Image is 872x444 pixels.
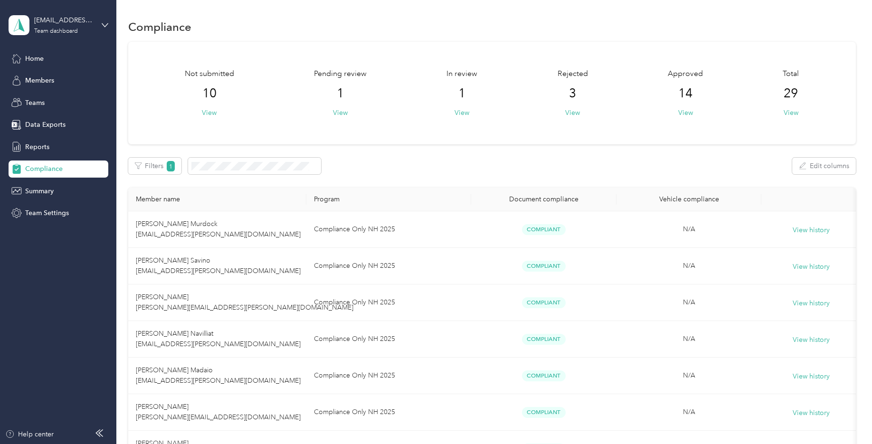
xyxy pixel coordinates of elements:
button: View [202,108,217,118]
button: View history [793,298,830,309]
span: Total [783,68,799,80]
button: View history [793,225,830,236]
span: N/A [683,335,695,343]
button: View history [793,335,830,345]
span: [PERSON_NAME] Navilliat [EMAIL_ADDRESS][PERSON_NAME][DOMAIN_NAME] [136,330,301,348]
button: View history [793,262,830,272]
td: Compliance Only NH 2025 [306,284,471,321]
h1: Compliance [128,22,191,32]
span: Approved [668,68,703,80]
td: Compliance Only NH 2025 [306,321,471,358]
span: Compliance [25,164,63,174]
span: Compliant [522,334,566,345]
div: Document compliance [479,195,609,203]
span: Compliant [522,261,566,272]
button: View [678,108,693,118]
span: Compliant [522,224,566,235]
span: [PERSON_NAME] Murdock [EMAIL_ADDRESS][PERSON_NAME][DOMAIN_NAME] [136,220,301,238]
span: 10 [202,86,217,101]
span: N/A [683,262,695,270]
button: View [565,108,580,118]
span: 29 [784,86,798,101]
span: Summary [25,186,54,196]
span: N/A [683,371,695,379]
button: View [784,108,798,118]
span: [PERSON_NAME] Madaio [EMAIL_ADDRESS][PERSON_NAME][DOMAIN_NAME] [136,366,301,385]
button: View [455,108,469,118]
button: View history [793,408,830,418]
button: Help center [5,429,54,439]
td: Compliance Only NH 2025 [306,211,471,248]
span: 3 [569,86,576,101]
span: N/A [683,298,695,306]
span: 1 [458,86,465,101]
span: [PERSON_NAME] Savino [EMAIL_ADDRESS][PERSON_NAME][DOMAIN_NAME] [136,256,301,275]
span: [PERSON_NAME] [PERSON_NAME][EMAIL_ADDRESS][DOMAIN_NAME] [136,403,301,421]
span: Compliant [522,370,566,381]
span: Reports [25,142,49,152]
span: 1 [167,161,175,171]
button: Filters1 [128,158,182,174]
span: Data Exports [25,120,66,130]
div: Team dashboard [34,28,78,34]
span: Members [25,76,54,85]
span: Teams [25,98,45,108]
div: Vehicle compliance [624,195,754,203]
span: Compliant [522,407,566,418]
td: Compliance Only NH 2025 [306,248,471,284]
span: Compliant [522,297,566,308]
span: Team Settings [25,208,69,218]
div: [EMAIL_ADDRESS][DOMAIN_NAME] [34,15,94,25]
span: 1 [337,86,344,101]
iframe: Everlance-gr Chat Button Frame [819,391,872,444]
span: [PERSON_NAME] [PERSON_NAME][EMAIL_ADDRESS][PERSON_NAME][DOMAIN_NAME] [136,293,353,312]
button: View history [793,371,830,382]
span: Not submitted [185,68,234,80]
span: N/A [683,225,695,233]
th: Program [306,188,471,211]
span: Rejected [558,68,588,80]
button: View [333,108,348,118]
td: Compliance Only NH 2025 [306,358,471,394]
button: Edit columns [792,158,856,174]
span: 14 [678,86,692,101]
span: Pending review [314,68,367,80]
td: Compliance Only NH 2025 [306,394,471,431]
span: Home [25,54,44,64]
span: N/A [683,408,695,416]
th: Member name [128,188,306,211]
span: In review [446,68,477,80]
